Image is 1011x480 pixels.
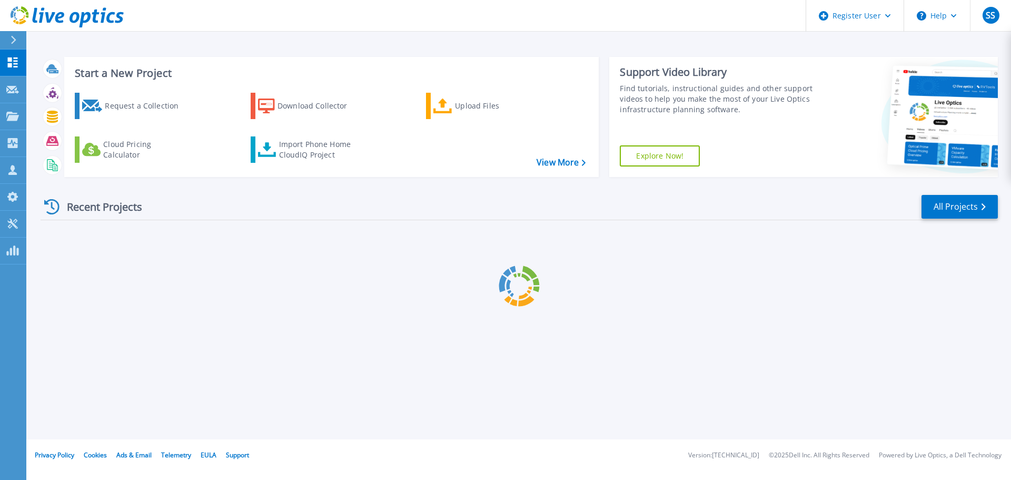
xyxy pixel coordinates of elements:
div: Import Phone Home CloudIQ Project [279,139,361,160]
div: Support Video Library [620,65,818,79]
a: Upload Files [426,93,543,119]
a: Cookies [84,450,107,459]
a: Request a Collection [75,93,192,119]
a: All Projects [921,195,998,219]
h3: Start a New Project [75,67,586,79]
a: View More [537,158,586,168]
a: Explore Now! [620,145,700,166]
span: SS [986,11,995,19]
li: Powered by Live Optics, a Dell Technology [879,452,1002,459]
a: EULA [201,450,216,459]
div: Request a Collection [105,95,189,116]
a: Privacy Policy [35,450,74,459]
div: Download Collector [277,95,362,116]
a: Support [226,450,249,459]
div: Find tutorials, instructional guides and other support videos to help you make the most of your L... [620,83,818,115]
a: Download Collector [251,93,368,119]
a: Telemetry [161,450,191,459]
a: Ads & Email [116,450,152,459]
li: © 2025 Dell Inc. All Rights Reserved [769,452,869,459]
div: Upload Files [455,95,539,116]
div: Cloud Pricing Calculator [103,139,187,160]
a: Cloud Pricing Calculator [75,136,192,163]
div: Recent Projects [41,194,156,220]
li: Version: [TECHNICAL_ID] [688,452,759,459]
